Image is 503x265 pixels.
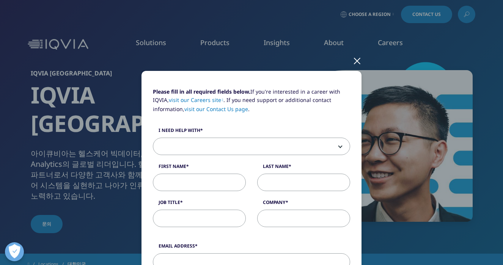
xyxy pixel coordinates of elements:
label: Email Address [153,243,350,253]
p: If you're interested in a career with IQVIA, . If you need support or additional contact informat... [153,88,350,119]
button: 개방형 기본 설정 [5,242,24,261]
label: I need help with [153,127,350,138]
a: visit our Careers site [169,96,223,103]
label: Company [257,199,350,210]
strong: Please fill in all required fields below. [153,88,250,95]
label: Job Title [153,199,246,210]
label: First Name [153,163,246,174]
a: visit our Contact Us page [184,105,248,113]
label: Last Name [257,163,350,174]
